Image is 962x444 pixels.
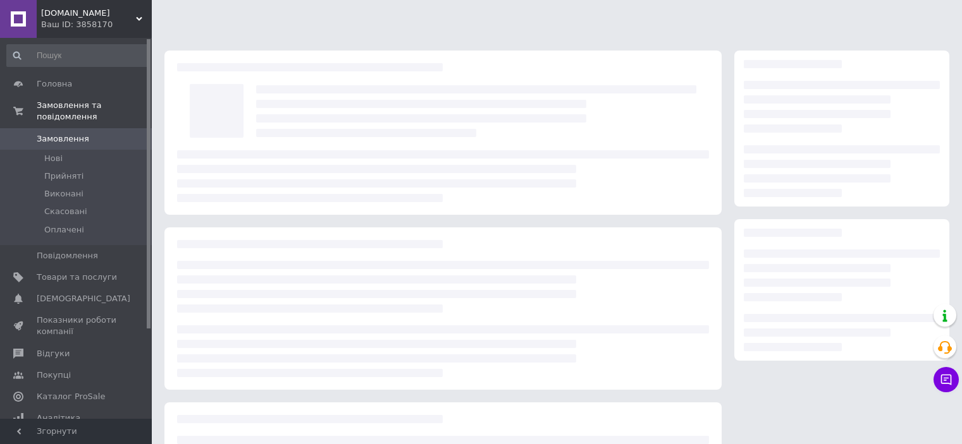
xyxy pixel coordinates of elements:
[37,250,98,261] span: Повідомлення
[41,19,152,30] div: Ваш ID: 3858170
[37,293,130,304] span: [DEMOGRAPHIC_DATA]
[44,171,83,182] span: Прийняті
[44,206,87,217] span: Скасовані
[37,348,70,359] span: Відгуки
[44,153,63,164] span: Нові
[37,391,105,402] span: Каталог ProSale
[934,367,959,392] button: Чат з покупцем
[37,315,117,337] span: Показники роботи компанії
[37,369,71,381] span: Покупці
[37,100,152,123] span: Замовлення та повідомлення
[6,44,149,67] input: Пошук
[37,133,89,145] span: Замовлення
[44,188,83,200] span: Виконані
[37,272,117,283] span: Товари та послуги
[44,224,84,236] span: Оплачені
[37,78,72,90] span: Головна
[37,412,80,424] span: Аналітика
[41,8,136,19] span: Bless-Market.prom.ua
